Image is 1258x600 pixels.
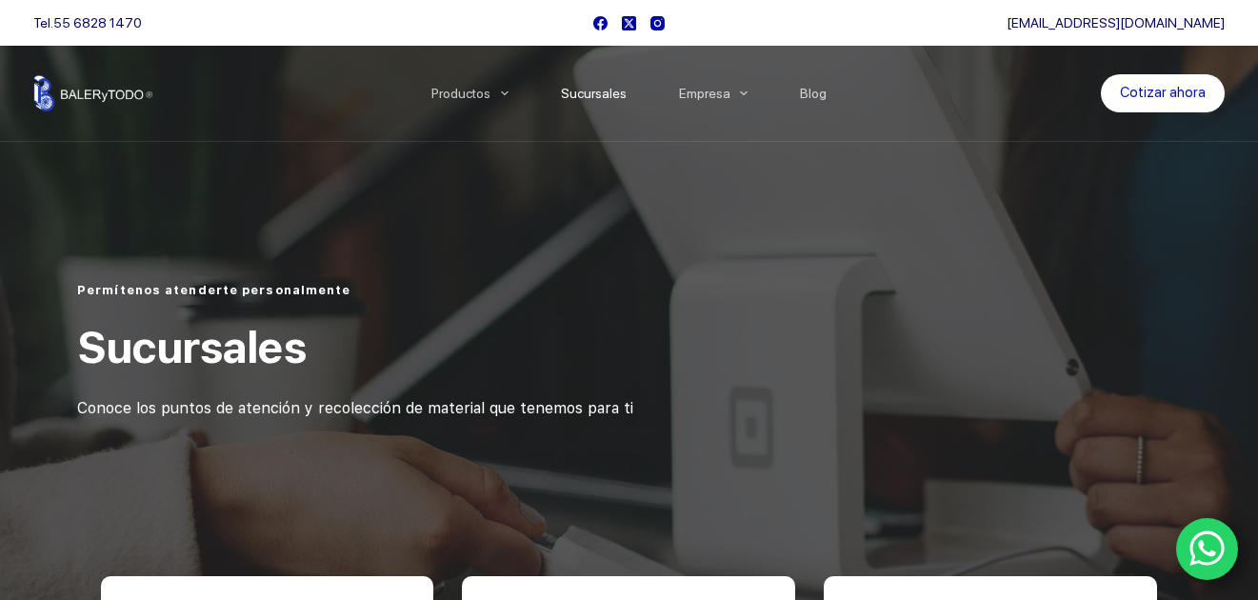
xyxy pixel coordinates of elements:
[1007,15,1225,30] a: [EMAIL_ADDRESS][DOMAIN_NAME]
[1176,518,1239,581] a: WhatsApp
[593,16,608,30] a: Facebook
[33,15,142,30] span: Tel.
[622,16,636,30] a: X (Twitter)
[53,15,142,30] a: 55 6828 1470
[1101,74,1225,112] a: Cotizar ahora
[650,16,665,30] a: Instagram
[77,321,306,373] span: Sucursales
[77,283,350,297] span: Permítenos atenderte personalmente
[33,75,152,111] img: Balerytodo
[405,46,853,141] nav: Menu Principal
[77,399,633,417] span: Conoce los puntos de atención y recolección de material que tenemos para ti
